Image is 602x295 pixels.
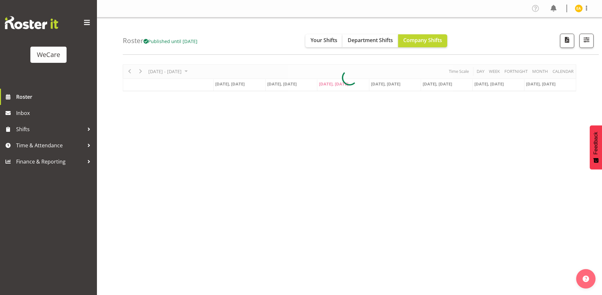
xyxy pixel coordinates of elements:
button: Company Shifts [398,34,447,47]
img: Rosterit website logo [5,16,58,29]
button: Department Shifts [343,34,398,47]
span: Your Shifts [311,37,337,44]
span: Inbox [16,108,94,118]
button: Feedback - Show survey [590,125,602,169]
span: Finance & Reporting [16,157,84,166]
div: WeCare [37,50,60,60]
img: help-xxl-2.png [583,276,589,282]
span: Time & Attendance [16,141,84,150]
h4: Roster [123,37,198,44]
button: Your Shifts [305,34,343,47]
button: Download a PDF of the roster according to the set date range. [560,34,574,48]
span: Published until [DATE] [143,38,198,44]
span: Feedback [593,132,599,154]
span: Department Shifts [348,37,393,44]
span: Shifts [16,124,84,134]
img: ena-advincula10844.jpg [575,5,583,12]
span: Roster [16,92,94,102]
button: Filter Shifts [579,34,594,48]
span: Company Shifts [403,37,442,44]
